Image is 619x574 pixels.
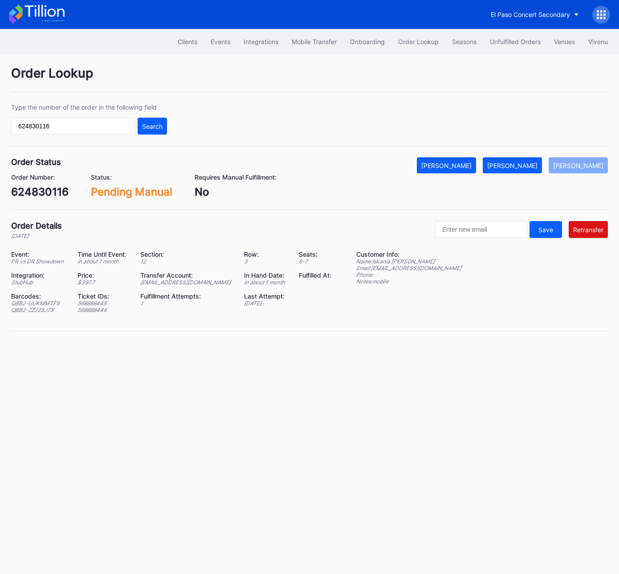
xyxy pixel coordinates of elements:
[11,292,66,300] div: Barcodes:
[77,250,129,258] div: Time Until Event:
[547,33,582,50] button: Venues
[11,300,66,307] div: QBB2-UUKMMTF9
[553,162,603,169] div: [PERSON_NAME]
[244,250,288,258] div: Row:
[11,307,66,313] div: QBB2-ZZJ23J7X
[244,271,288,279] div: In Hand Date:
[582,33,615,50] button: Vivenu
[140,300,233,307] div: 1
[452,38,476,45] div: Seasons
[417,157,476,173] button: [PERSON_NAME]
[204,33,237,50] button: Events
[11,221,62,230] div: Order Details
[356,265,461,271] div: Email: [EMAIL_ADDRESS][DOMAIN_NAME]
[435,221,527,238] input: Enter new email
[299,250,334,258] div: Seats:
[91,173,172,181] div: Status:
[140,250,233,258] div: Section:
[549,157,608,173] button: [PERSON_NAME]
[588,38,608,45] div: Vivenu
[77,258,129,265] div: in about 1 month
[483,157,542,173] button: [PERSON_NAME]
[244,300,288,307] div: [DATE]
[445,33,483,50] button: Seasons
[350,38,385,45] div: Onboarding
[140,258,233,265] div: 12
[285,33,343,50] button: Mobile Transfer
[356,250,461,258] div: Customer Info:
[77,279,129,286] div: $ 397.7
[554,38,575,45] div: Venues
[11,173,69,181] div: Order Number:
[77,271,129,279] div: Price:
[77,307,129,313] div: 568888444
[11,271,66,279] div: Integration:
[343,33,391,50] button: Onboarding
[11,258,66,265] div: PR vs DR Showdown
[292,38,337,45] div: Mobile Transfer
[11,66,608,92] div: Order Lookup
[356,258,461,265] div: Name: Iskania [PERSON_NAME]
[142,123,163,130] div: Search
[140,279,233,286] div: [EMAIL_ADDRESS][DOMAIN_NAME]
[244,292,288,300] div: Last Attempt:
[538,226,553,234] div: Save
[484,6,586,23] button: El Paso Concert Secondary
[490,38,541,45] div: Unfulfilled Orders
[140,271,233,279] div: Transfer Account:
[421,162,472,169] div: [PERSON_NAME]
[11,233,62,239] div: [DATE]
[140,292,233,300] div: Fulfillment Attempts:
[138,118,167,135] button: Search
[244,279,288,286] div: in about 1 month
[77,292,129,300] div: Ticket IDs:
[491,11,570,18] div: El Paso Concert Secondary
[11,250,66,258] div: Event:
[171,33,204,50] button: Clients
[244,258,288,265] div: 3
[487,162,538,169] div: [PERSON_NAME]
[11,185,69,198] div: 624830116
[11,279,66,286] div: StubHub
[11,103,167,111] div: Type the number of the order in the following field
[237,33,285,50] button: Integrations
[211,38,230,45] div: Events
[299,271,334,279] div: Fulfilled At:
[391,33,445,50] button: Order Lookup
[195,173,277,181] div: Requires Manual Fulfillment:
[11,157,61,167] div: Order Status
[356,278,461,285] div: Notes: mobile
[77,300,129,307] div: 568888445
[178,38,197,45] div: Clients
[11,118,135,135] input: GT59662
[195,185,277,198] div: No
[299,258,334,265] div: 6 - 7
[569,221,608,238] button: Retransfer
[573,226,603,234] div: Retransfer
[356,271,461,278] div: Phone:
[398,38,439,45] div: Order Lookup
[483,33,547,50] button: Unfulfilled Orders
[529,221,562,238] button: Save
[244,38,278,45] div: Integrations
[91,185,172,198] div: Pending Manual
